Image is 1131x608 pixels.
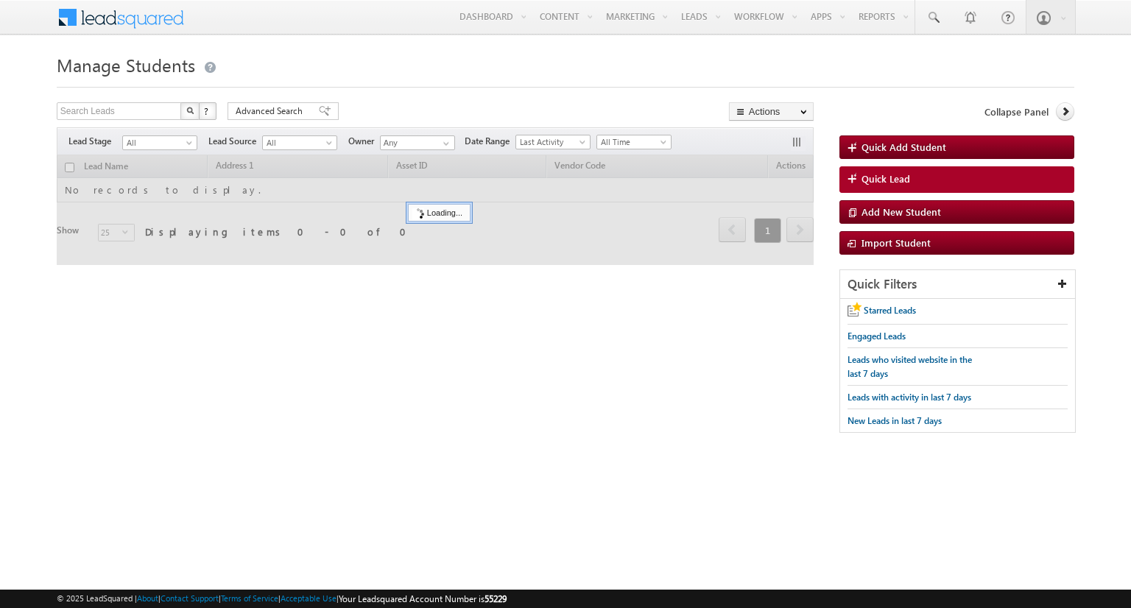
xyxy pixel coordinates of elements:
[123,136,193,149] span: All
[380,135,455,150] input: Type to Search
[862,236,931,249] span: Import Student
[984,105,1049,119] span: Collapse Panel
[221,593,278,603] a: Terms of Service
[57,592,507,606] span: © 2025 LeadSquared | | | | |
[848,330,906,342] span: Engaged Leads
[597,135,667,149] span: All Time
[515,135,591,149] a: Last Activity
[281,593,337,603] a: Acceptable Use
[862,205,941,218] span: Add New Student
[262,135,337,150] a: All
[57,53,195,77] span: Manage Students
[848,354,972,379] span: Leads who visited website in the last 7 days
[840,270,1075,299] div: Quick Filters
[208,135,262,148] span: Lead Source
[848,415,942,426] span: New Leads in last 7 days
[596,135,672,149] a: All Time
[339,593,507,604] span: Your Leadsquared Account Number is
[122,135,197,150] a: All
[348,135,380,148] span: Owner
[435,136,454,151] a: Show All Items
[848,392,971,403] span: Leads with activity in last 7 days
[465,135,515,148] span: Date Range
[839,166,1074,193] a: Quick Lead
[137,593,158,603] a: About
[204,105,211,117] span: ?
[161,593,219,603] a: Contact Support
[236,105,307,118] span: Advanced Search
[263,136,333,149] span: All
[516,135,586,149] span: Last Activity
[199,102,216,120] button: ?
[485,593,507,604] span: 55229
[408,204,471,222] div: Loading...
[186,107,194,114] img: Search
[862,141,946,153] span: Quick Add Student
[729,102,814,121] button: Actions
[862,172,910,185] span: Quick Lead
[864,305,916,316] span: Starred Leads
[68,135,122,148] span: Lead Stage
